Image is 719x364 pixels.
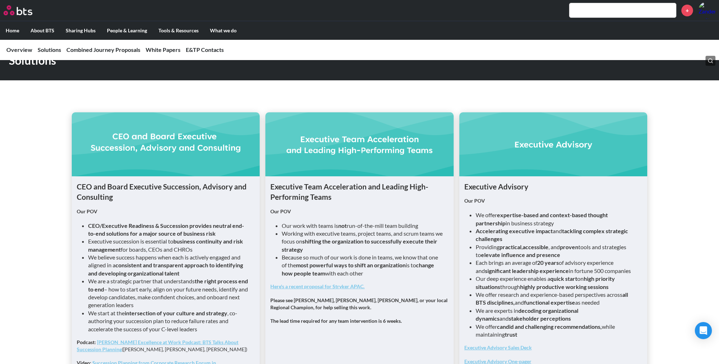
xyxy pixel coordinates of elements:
strong: trust [505,331,517,338]
li: We offer research and experience-based perspectives across and as needed [476,291,637,307]
strong: thought partnership [476,212,608,226]
li: Our work with teams is run-of-the-mill team building [282,222,443,230]
a: E&TP Contacts [186,46,224,53]
img: Zander Ross [698,2,715,19]
a: White Papers [146,46,180,53]
img: BTS Logo [4,5,32,15]
strong: Please see [PERSON_NAME], [PERSON_NAME], [PERSON_NAME], or your local Regional Champion, for help... [270,297,448,310]
li: Our deep experience enables a on through [476,275,637,291]
a: Combined Journey Proposals [66,46,140,53]
strong: Our POV [464,198,485,204]
a: Solutions [38,46,61,53]
p: ([PERSON_NAME], [PERSON_NAME], [PERSON_NAME]) [77,339,255,353]
strong: practical [499,243,521,250]
li: Each brings an average of of advisory experience and in fortune 500 companies [476,259,637,275]
li: Working with executive teams, project teams, and scrum teams we focus on [282,230,443,253]
strong: most powerful ways to shift an organization [296,262,406,268]
strong: intersection of your culture and strategy [125,310,227,316]
strong: The lead time required for any team intervention is 6 weeks. [270,318,402,324]
label: About BTS [25,21,60,40]
h1: Executive Advisory [464,181,642,192]
li: We start at the , co-authoring your succession plan to reduce failure rates and accelerate the su... [88,309,249,333]
li: Because so much of our work is done in teams, we know that one of the is to with each other [282,253,443,277]
h1: Solutions [9,53,500,69]
strong: business continuity and risk management [88,238,243,252]
h1: CEO and Board Executive Succession, Advisory and Consulting [77,181,255,202]
strong: decoding organizational dynamics [476,307,578,322]
li: Executive succession is essential to for boards, CEOs and CHROs [88,237,249,253]
a: Here's a recent proposal for Stryker APAC. [270,283,364,289]
li: We are experts in and [476,307,637,323]
li: We are a strategic partner that understands – how to start early, align on your future needs, ide... [88,277,249,309]
a: + [681,5,693,16]
strong: Our POV [77,208,97,214]
strong: shifting the organization to successfully execute their strategy [282,238,437,252]
li: and [476,227,637,243]
strong: Podcast: [77,339,96,345]
strong: CEO/Executive Readiness & Succession provides neutral end-to-end solutions for a major source of ... [88,222,244,237]
label: What we do [204,21,242,40]
strong: expertise-based and context-based [497,212,587,218]
a: Profile [698,2,715,19]
strong: functional expertise [524,299,575,306]
strong: proven [560,243,578,250]
strong: quick start [550,275,577,282]
strong: Our POV [270,208,291,214]
div: Open Intercom Messenger [695,322,712,339]
label: Sharing Hubs [60,21,101,40]
label: People & Learning [101,21,153,40]
strong: executive impact [509,227,553,234]
a: Go home [4,5,45,15]
li: We offer while maintaining [476,323,637,339]
strong: the right process end to end [88,278,248,292]
h1: Executive Team Acceleration and Leading High-Performing Teams [270,181,448,202]
a: Overview [6,46,32,53]
li: Providing , , and tools and strategies to [476,243,637,259]
strong: accessible [523,243,548,250]
strong: change how people team [282,262,434,276]
strong: stakeholder perceptions [509,315,571,322]
li: We offer in business strategy [476,211,637,227]
strong: significant leadership experience [485,267,569,274]
strong: Accelerating [476,227,508,234]
strong: not [338,222,347,229]
strong: 20 years [537,259,559,266]
strong: high priority situations [476,275,615,290]
strong: elevate influence and presence [481,251,560,258]
label: Tools & Resources [153,21,204,40]
a: Executive Advisory Sales Deck [464,344,532,350]
strong: candid and challenging recommendations, [497,323,602,330]
a: [PERSON_NAME] Excellence at Work Podcast: BTS Talks About Succession Planning [77,339,238,352]
strong: highly productive working sessions [520,283,609,290]
strong: consistent and transparent approach to identifying and developing organizational talent [88,262,243,276]
li: We believe success happens when each is actively engaged and aligned in a [88,253,249,277]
